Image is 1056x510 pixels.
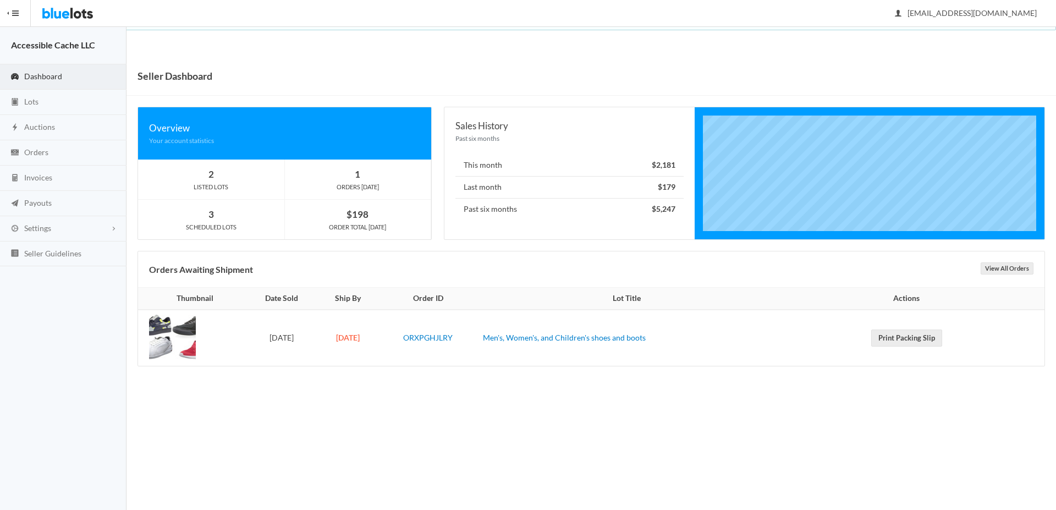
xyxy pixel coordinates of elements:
[318,288,378,310] th: Ship By
[138,182,284,192] div: LISTED LOTS
[24,122,55,131] span: Auctions
[149,135,420,146] div: Your account statistics
[137,68,212,84] h1: Seller Dashboard
[285,222,431,232] div: ORDER TOTAL [DATE]
[9,249,20,259] ion-icon: list box
[24,223,51,233] span: Settings
[24,97,38,106] span: Lots
[893,9,904,19] ion-icon: person
[9,199,20,209] ion-icon: paper plane
[871,330,942,347] a: Print Packing Slip
[245,310,317,366] td: [DATE]
[9,97,20,108] ion-icon: clipboard
[895,8,1037,18] span: [EMAIL_ADDRESS][DOMAIN_NAME]
[479,288,776,310] th: Lot Title
[149,264,253,275] b: Orders Awaiting Shipment
[9,148,20,158] ion-icon: cash
[776,288,1044,310] th: Actions
[149,120,420,135] div: Overview
[24,173,52,182] span: Invoices
[138,222,284,232] div: SCHEDULED LOTS
[24,72,62,81] span: Dashboard
[9,72,20,83] ion-icon: speedometer
[11,40,95,50] strong: Accessible Cache LLC
[9,123,20,133] ion-icon: flash
[336,333,360,342] strong: [DATE]
[455,198,683,220] li: Past six months
[658,182,675,191] strong: $179
[285,182,431,192] div: ORDERS [DATE]
[652,204,675,213] strong: $5,247
[483,333,646,342] a: Men's, Women's, and Children's shoes and boots
[455,133,683,144] div: Past six months
[652,160,675,169] strong: $2,181
[245,288,317,310] th: Date Sold
[138,288,245,310] th: Thumbnail
[355,168,360,180] strong: 1
[981,262,1033,275] a: View All Orders
[9,224,20,234] ion-icon: cog
[208,209,214,220] strong: 3
[9,173,20,184] ion-icon: calculator
[346,209,369,220] strong: $198
[403,333,453,342] a: ORXPGHJLRY
[24,147,48,157] span: Orders
[208,168,214,180] strong: 2
[455,176,683,199] li: Last month
[24,198,52,207] span: Payouts
[24,249,81,258] span: Seller Guidelines
[455,118,683,133] div: Sales History
[378,288,479,310] th: Order ID
[455,155,683,177] li: This month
